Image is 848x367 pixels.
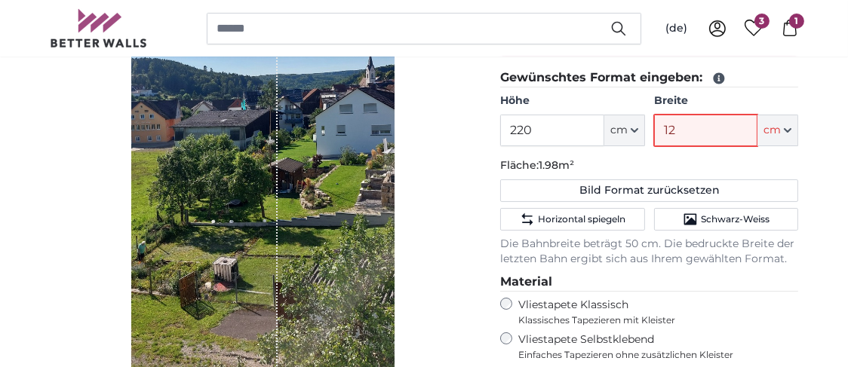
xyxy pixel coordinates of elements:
[500,158,798,173] p: Fläche:
[610,123,628,138] span: cm
[500,69,798,87] legend: Gewünschtes Format eingeben:
[518,332,798,361] label: Vliestapete Selbstklebend
[604,115,645,146] button: cm
[500,93,644,109] label: Höhe
[500,273,798,292] legend: Material
[518,314,785,326] span: Klassisches Tapezieren mit Kleister
[754,14,770,29] span: 3
[701,213,770,225] span: Schwarz-Weiss
[764,123,781,138] span: cm
[500,237,798,267] p: Die Bahnbreite beträgt 50 cm. Die bedruckte Breite der letzten Bahn ergibt sich aus Ihrem gewählt...
[653,15,699,42] button: (de)
[538,213,625,225] span: Horizontal spiegeln
[500,208,644,231] button: Horizontal spiegeln
[654,93,798,109] label: Breite
[539,158,574,172] span: 1.98m²
[789,14,804,29] span: 1
[654,208,798,231] button: Schwarz-Weiss
[757,115,798,146] button: cm
[518,298,785,326] label: Vliestapete Klassisch
[50,9,148,47] img: Betterwalls
[518,349,798,361] span: Einfaches Tapezieren ohne zusätzlichen Kleister
[500,179,798,202] button: Bild Format zurücksetzen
